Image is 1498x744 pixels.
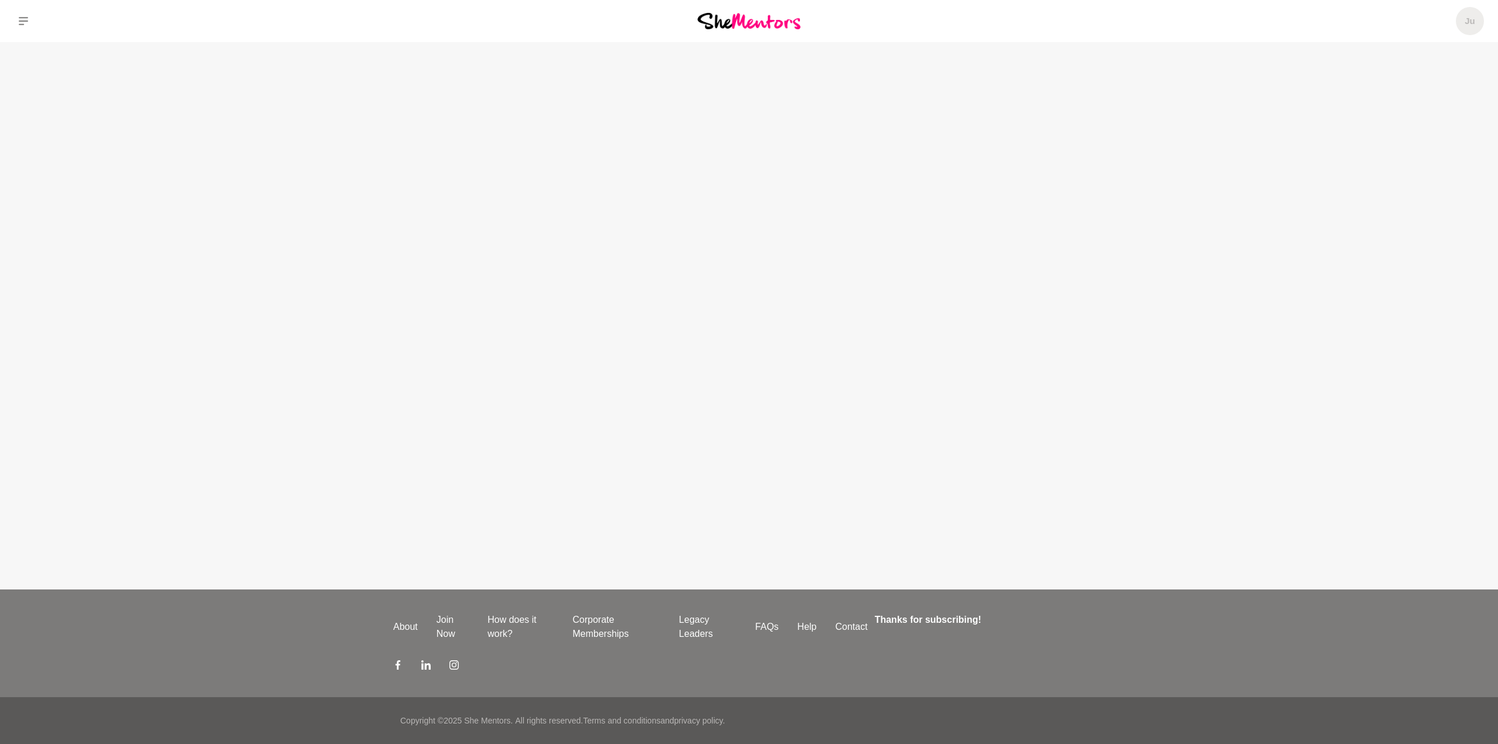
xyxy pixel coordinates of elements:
p: All rights reserved. and . [515,715,724,727]
p: Copyright © 2025 She Mentors . [400,715,513,727]
h4: Thanks for subscribing! [875,613,1098,627]
a: How does it work? [478,613,563,641]
a: Terms and conditions [583,716,660,725]
img: She Mentors Logo [698,13,800,29]
a: Legacy Leaders [669,613,745,641]
a: Contact [826,620,877,634]
a: LinkedIn [421,660,431,674]
h5: Ju [1465,16,1475,27]
a: Help [788,620,826,634]
a: Join Now [427,613,478,641]
a: Ju [1456,7,1484,35]
a: FAQs [746,620,788,634]
a: Instagram [449,660,459,674]
a: Facebook [393,660,403,674]
a: Corporate Memberships [563,613,669,641]
a: About [384,620,427,634]
a: privacy policy [674,716,723,725]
